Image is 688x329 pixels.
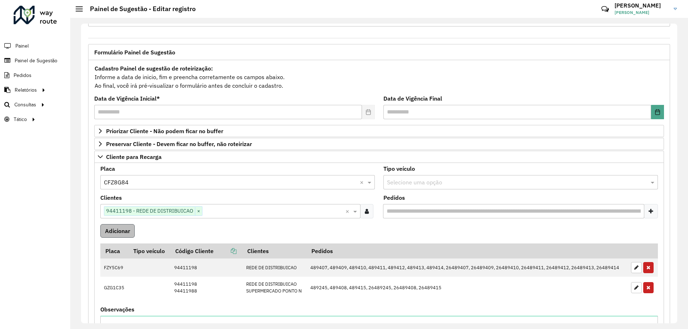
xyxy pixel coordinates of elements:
label: Placa [100,164,115,173]
label: Data de Vigência Inicial [94,94,160,103]
td: 94411198 94411988 [171,277,243,298]
strong: Cadastro Painel de sugestão de roteirização: [95,65,213,72]
label: Tipo veículo [383,164,415,173]
span: Tático [14,116,27,123]
span: Preservar Cliente - Devem ficar no buffer, não roteirizar [106,141,252,147]
span: Consultas [14,101,36,108]
td: FZY5C69 [100,258,129,277]
td: GZG1C35 [100,277,129,298]
th: Código Cliente [171,243,243,258]
td: REDE DE DISTRIBUICAO [243,258,306,277]
th: Tipo veículo [129,243,171,258]
th: Pedidos [306,243,627,258]
span: Formulário Painel de Sugestão [94,49,175,55]
td: 489245, 489408, 489415, 26489245, 26489408, 26489415 [306,277,627,298]
label: Observações [100,305,134,314]
a: Preservar Cliente - Devem ficar no buffer, não roteirizar [94,138,664,150]
a: Copiar [214,247,236,255]
span: Painel [15,42,29,50]
td: REDE DE DISTRIBUICAO SUPERMERCADO PONTO N [243,277,306,298]
th: Clientes [243,243,306,258]
span: Painel de Sugestão [15,57,57,64]
label: Pedidos [383,193,405,202]
a: Priorizar Cliente - Não podem ficar no buffer [94,125,664,137]
label: Clientes [100,193,122,202]
span: Relatórios [15,86,37,94]
span: × [195,207,202,216]
label: Data de Vigência Final [383,94,442,103]
td: 489407, 489409, 489410, 489411, 489412, 489413, 489414, 26489407, 26489409, 26489410, 26489411, 2... [306,258,627,277]
button: Adicionar [100,224,135,238]
a: Cliente para Recarga [94,151,664,163]
span: Priorizar Cliente - Não podem ficar no buffer [106,128,223,134]
h3: [PERSON_NAME] [615,2,668,9]
span: Cliente para Recarga [106,154,162,160]
div: Informe a data de inicio, fim e preencha corretamente os campos abaixo. Ao final, você irá pré-vi... [94,64,664,90]
td: 94411198 [171,258,243,277]
th: Placa [100,243,129,258]
span: 94411198 - REDE DE DISTRIBUICAO [104,207,195,215]
h2: Painel de Sugestão - Editar registro [83,5,196,13]
span: Clear all [345,207,352,216]
button: Choose Date [651,105,664,119]
a: Contato Rápido [597,1,613,17]
span: Pedidos [14,72,32,79]
span: Clear all [360,178,366,187]
span: [PERSON_NAME] [615,9,668,16]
